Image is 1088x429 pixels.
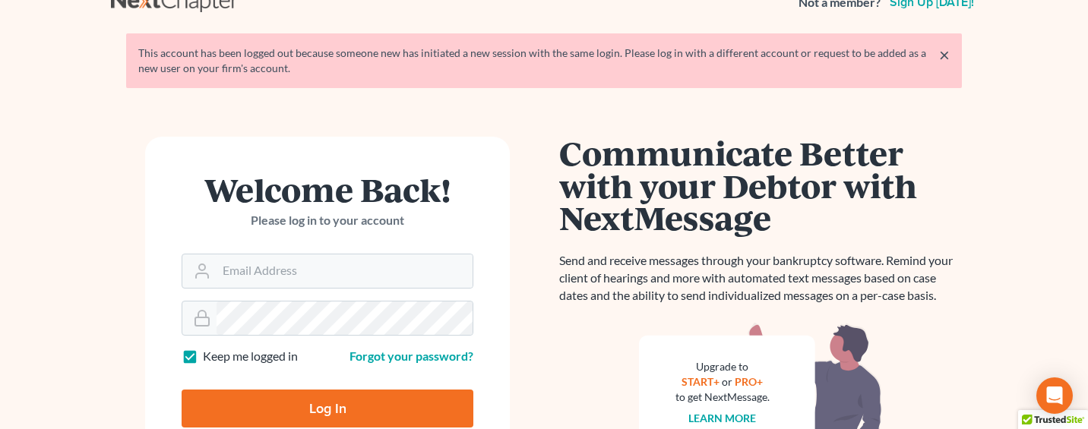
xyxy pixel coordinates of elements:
[939,46,950,64] a: ×
[675,390,770,405] div: to get NextMessage.
[689,412,757,424] a: Learn more
[203,348,298,365] label: Keep me logged in
[182,173,473,206] h1: Welcome Back!
[723,375,733,388] span: or
[559,252,962,304] p: Send and receive messages through your bankruptcy software. Remind your client of hearings and mo...
[735,375,764,388] a: PRO+
[682,375,720,388] a: START+
[675,359,770,374] div: Upgrade to
[1036,377,1073,414] div: Open Intercom Messenger
[182,212,473,229] p: Please log in to your account
[217,254,473,288] input: Email Address
[138,46,950,76] div: This account has been logged out because someone new has initiated a new session with the same lo...
[182,390,473,427] input: Log In
[559,137,962,234] h1: Communicate Better with your Debtor with NextMessage
[349,349,473,363] a: Forgot your password?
